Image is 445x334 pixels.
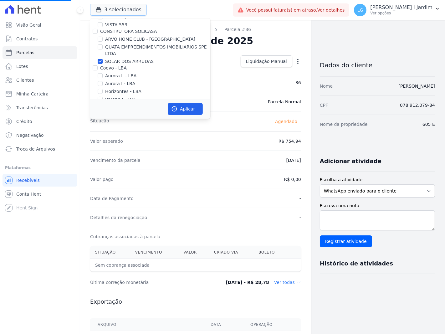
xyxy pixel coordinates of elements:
dt: Valor pago [90,176,114,182]
a: [PERSON_NAME] [399,84,435,89]
a: Negativação [3,129,77,141]
dd: [DATE] [286,157,301,163]
h3: Histórico de atividades [320,260,393,267]
a: Recebíveis [3,174,77,187]
span: Negativação [16,132,44,138]
th: Vencimento [130,246,179,259]
a: Parcela #36 [224,26,251,33]
dd: 36 [295,80,301,86]
p: Ver opções [370,11,432,16]
input: Registrar atividade [320,235,372,247]
label: Coevo - LBA [100,65,127,70]
dt: Nome da propriedade [320,121,368,127]
span: Agendado [271,118,301,125]
th: Criado via [209,246,253,259]
label: Verano I - LBA [105,96,136,103]
span: Você possui fatura(s) em atraso. [246,7,345,13]
label: CONSTRUTORA SOLICASA [100,29,157,34]
dd: R$ 0,00 [284,176,301,182]
button: LG [PERSON_NAME] i Jardim Ver opções [349,1,445,19]
span: Transferências [16,105,48,111]
dd: Parcela Normal [268,99,301,105]
dt: Situação [90,118,109,125]
dd: Ver todas [274,279,301,285]
label: Aurora II - LBA [105,73,136,79]
a: Conta Hent [3,188,77,200]
label: Escreva uma nota [320,203,435,209]
a: Ver detalhes [317,8,345,13]
span: Parcelas [16,49,34,56]
label: QUATA EMPREENDIMENTOS IMOBILIARIOS SPE LTDA [105,44,210,57]
label: ARVO HOME CLUB - [GEOGRAPHIC_DATA] [105,36,195,43]
dt: Vencimento da parcela [90,157,141,163]
h3: Exportação [90,298,301,306]
span: LG [357,8,363,12]
dt: CPF [320,102,328,108]
dt: Valor esperado [90,138,123,144]
dd: 078.912.079-84 [400,102,435,108]
label: Horizontes - LBA [105,88,141,95]
h3: Dados do cliente [320,61,435,69]
p: [PERSON_NAME] i Jardim [370,4,432,11]
button: Aplicar [168,103,203,115]
span: Minha Carteira [16,91,49,97]
a: Parcelas [3,46,77,59]
label: Escolha a atividade [320,177,435,183]
a: Troca de Arquivos [3,143,77,155]
a: Visão Geral [3,19,77,31]
span: Lotes [16,63,28,69]
span: Crédito [16,118,32,125]
th: Sem cobrança associada [90,259,253,272]
label: Aurora I - LBA [105,80,135,87]
span: Liquidação Manual [246,58,287,64]
dd: 605 E [422,121,435,127]
a: Crédito [3,115,77,128]
dt: Última correção monetária [90,279,215,285]
span: Conta Hent [16,191,41,197]
span: Contratos [16,36,38,42]
label: VISTA 553 [105,22,127,28]
span: Troca de Arquivos [16,146,55,152]
dt: Nome [320,83,333,89]
th: Situação [90,246,130,259]
dd: [DATE] - R$ 28,78 [226,279,269,285]
th: Arquivo [90,318,203,331]
a: Clientes [3,74,77,86]
label: SOLAR DOS ARRUDAS [105,58,154,65]
div: Plataformas [5,164,75,172]
th: Boleto [253,246,288,259]
th: Operação [243,318,301,331]
span: Visão Geral [16,22,41,28]
dt: Data de Pagamento [90,195,134,202]
a: Contratos [3,33,77,45]
dt: Detalhes da renegociação [90,214,147,221]
th: Valor [178,246,209,259]
dd: - [299,214,301,221]
th: Data [203,318,243,331]
dd: R$ 754,94 [279,138,301,144]
dd: - [299,195,301,202]
a: Lotes [3,60,77,73]
a: Liquidação Manual [241,55,292,67]
span: Clientes [16,77,34,83]
a: Minha Carteira [3,88,77,100]
button: 3 selecionados [90,4,147,16]
span: Recebíveis [16,177,40,183]
a: Transferências [3,101,77,114]
dt: Cobranças associadas à parcela [90,234,160,240]
h3: Adicionar atividade [320,157,381,165]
